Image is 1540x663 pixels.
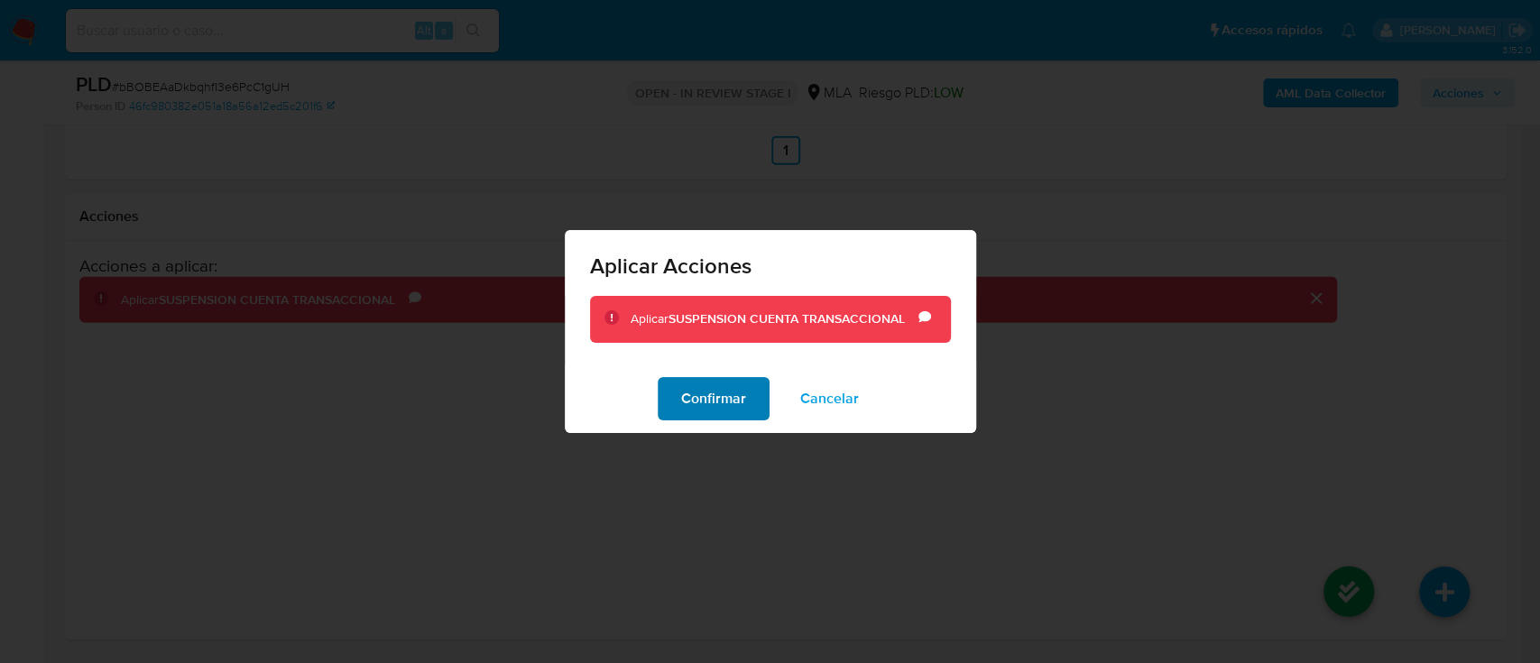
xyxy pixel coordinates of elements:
b: SUSPENSION CUENTA TRANSACCIONAL [669,309,905,327]
div: Aplicar [631,310,918,328]
button: Confirmar [658,377,770,420]
span: Cancelar [800,379,859,419]
button: Cancelar [777,377,882,420]
span: Aplicar Acciones [590,255,951,277]
span: Confirmar [681,379,746,419]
